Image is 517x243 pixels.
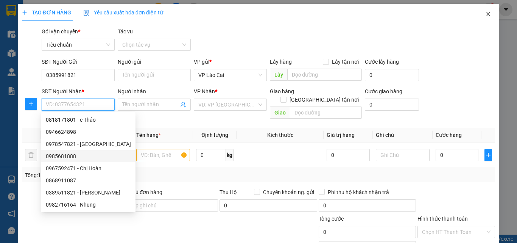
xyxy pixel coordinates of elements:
input: 0 [327,149,369,161]
div: 0985681888 [41,150,135,162]
button: Close [478,4,499,25]
div: 0982716164 - Nhung [46,201,131,209]
label: Cước giao hàng [365,88,402,94]
input: Ghi Chú [376,149,430,161]
input: VD: Bàn, Ghế [136,149,190,161]
div: 0389511821 - [PERSON_NAME] [46,188,131,197]
span: kg [226,149,234,161]
span: Cước hàng [436,132,462,138]
div: 0946624898 [46,128,131,136]
div: 0967592471 - Chị Hoàn [46,164,131,172]
div: SĐT Người Gửi [42,58,115,66]
span: Định lượng [201,132,228,138]
input: Dọc đường [287,69,362,81]
div: 0946624898 [41,126,135,138]
span: plus [22,10,27,15]
span: Tiêu chuẩn [46,39,110,50]
span: Thu Hộ [220,189,237,195]
span: plus [25,101,37,107]
div: SĐT Người Nhận [42,87,115,96]
div: Người nhận [118,87,191,96]
div: VP gửi [194,58,267,66]
span: Giao [270,107,290,119]
input: Cước giao hàng [365,99,419,111]
strong: 0888 827 827 - 0848 827 827 [16,36,76,49]
span: Gửi hàng Hạ Long: Hotline: [7,51,73,71]
label: Tác vụ [118,28,133,34]
th: Ghi chú [373,128,433,143]
input: Dọc đường [290,107,362,119]
img: icon [83,10,89,16]
span: Lấy tận nơi [329,58,362,66]
div: 0982716164 - Nhung [41,199,135,211]
div: Người gửi [118,58,191,66]
div: 0868911087 [46,176,131,185]
span: Gói vận chuyển [42,28,80,34]
div: Tổng: 1 [25,171,200,179]
div: 0389511821 - Diễm Quỳnh [41,187,135,199]
span: Tổng cước [319,216,344,222]
span: [GEOGRAPHIC_DATA] tận nơi [287,96,362,104]
span: VP Lào Cai [198,69,262,81]
span: plus [485,152,492,158]
span: VP Nhận [194,88,215,94]
div: 0868911087 [41,174,135,187]
span: Gửi hàng [GEOGRAPHIC_DATA]: Hotline: [3,22,76,49]
span: user-add [180,102,186,108]
button: plus [25,98,37,110]
div: 0978547821 - [GEOGRAPHIC_DATA] [46,140,131,148]
label: Cước lấy hàng [365,59,399,65]
span: TẠO ĐƠN HÀNG [22,9,71,16]
span: Yêu cầu xuất hóa đơn điện tử [83,9,163,16]
label: Hình thức thanh toán [417,216,468,222]
button: delete [25,149,37,161]
strong: Công ty TNHH Phúc Xuyên [8,4,71,20]
label: Ghi chú đơn hàng [121,189,162,195]
span: Chuyển khoản ng. gửi [260,188,317,196]
div: 0978547821 - Hạ Trang [41,138,135,150]
span: Giá trị hàng [327,132,355,138]
strong: 024 3236 3236 - [4,29,76,42]
input: Ghi chú đơn hàng [121,199,218,212]
span: Giao hàng [270,88,294,94]
span: Lấy [270,69,287,81]
span: close [485,11,491,17]
div: 0818171801 - e Thảo [46,116,131,124]
span: Tên hàng [136,132,161,138]
span: Kích thước [267,132,293,138]
button: plus [484,149,492,161]
div: 0818171801 - e Thảo [41,114,135,126]
div: 0985681888 [46,152,131,160]
div: 0967592471 - Chị Hoàn [41,162,135,174]
input: Cước lấy hàng [365,69,419,81]
span: Phí thu hộ khách nhận trả [325,188,392,196]
span: Lấy hàng [270,59,292,65]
